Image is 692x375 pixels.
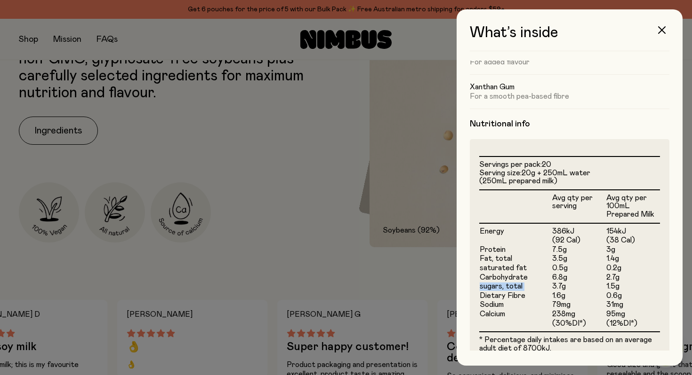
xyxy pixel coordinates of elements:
[480,310,505,318] span: Calcium
[480,264,527,272] span: saturated fat
[552,190,606,223] th: Avg qty per serving
[606,291,660,301] td: 0.6g
[480,227,504,235] span: Energy
[606,319,660,332] td: (12%DI*)
[552,291,606,301] td: 1.6g
[606,300,660,310] td: 31mg
[606,282,660,291] td: 1.5g
[480,273,528,281] span: Carbohydrate
[479,169,590,185] span: 20g + 250mL water (250mL prepared milk)
[552,319,606,332] td: (30%DI*)
[542,161,551,168] span: 20
[552,223,606,236] td: 386kJ
[606,245,660,255] td: 3g
[479,336,660,352] p: * Percentage daily intakes are based on an average adult diet of 8700kJ.
[606,254,660,264] td: 1.4g
[552,236,606,245] td: (92 Cal)
[552,245,606,255] td: 7.5g
[470,24,669,51] h3: What’s inside
[479,161,660,169] li: Servings per pack:
[480,301,504,308] span: Sodium
[479,169,660,186] li: Serving size:
[552,254,606,264] td: 3.5g
[552,273,606,282] td: 6.8g
[606,236,660,245] td: (38 Cal)
[606,310,660,319] td: 95mg
[470,57,669,67] p: For added flavour
[552,300,606,310] td: 79mg
[606,223,660,236] td: 154kJ
[480,292,525,299] span: Dietary Fibre
[480,282,523,290] span: sugars, total
[606,264,660,273] td: 0.2g
[470,118,669,130] h4: Nutritional info
[470,82,669,92] h5: Xanthan Gum
[480,255,512,262] span: Fat, total
[552,264,606,273] td: 0.5g
[552,310,606,319] td: 238mg
[606,273,660,282] td: 2.7g
[552,282,606,291] td: 3.7g
[480,246,506,253] span: Protein
[470,92,669,101] p: For a smooth pea-based fibre
[606,190,660,223] th: Avg qty per 100mL Prepared Milk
